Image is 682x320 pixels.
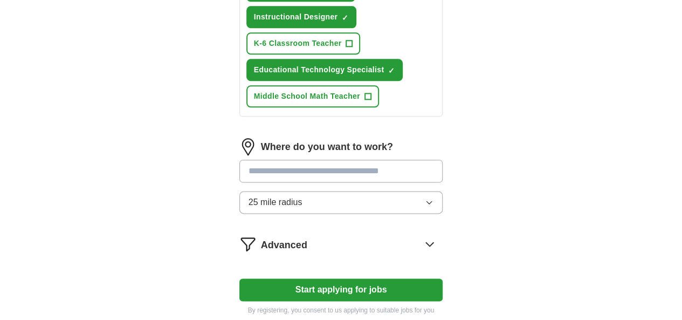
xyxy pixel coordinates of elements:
[239,191,443,214] button: 25 mile radius
[246,85,379,107] button: Middle School Math Teacher
[254,38,342,49] span: K-6 Classroom Teacher
[261,238,307,253] span: Advanced
[261,140,393,154] label: Where do you want to work?
[239,278,443,301] button: Start applying for jobs
[254,11,338,23] span: Instructional Designer
[342,13,348,22] span: ✓
[239,305,443,315] p: By registering, you consent to us applying to suitable jobs for you
[246,59,403,81] button: Educational Technology Specialist✓
[254,64,384,76] span: Educational Technology Specialist
[246,32,361,55] button: K-6 Classroom Teacher
[246,6,357,28] button: Instructional Designer✓
[254,91,360,102] span: Middle School Math Teacher
[388,66,395,75] span: ✓
[239,138,257,155] img: location.png
[239,235,257,253] img: filter
[249,196,302,209] span: 25 mile radius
